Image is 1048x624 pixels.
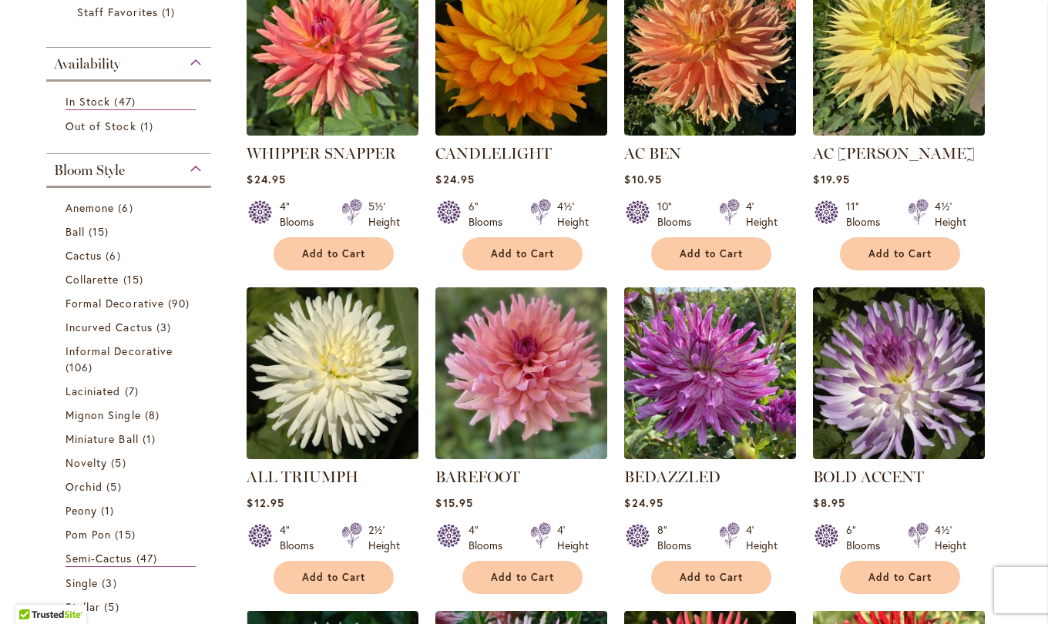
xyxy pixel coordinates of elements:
[813,144,975,163] a: AC [PERSON_NAME]
[65,295,196,311] a: Formal Decorative 90
[65,599,100,614] span: Stellar
[624,468,720,486] a: BEDAZZLED
[651,237,771,270] button: Add to Cart
[168,295,193,311] span: 90
[624,448,796,462] a: Bedazzled
[746,199,778,230] div: 4' Height
[247,468,358,486] a: ALL TRIUMPH
[302,571,365,584] span: Add to Cart
[140,118,157,134] span: 1
[935,522,966,553] div: 4½' Height
[624,172,661,186] span: $10.95
[840,561,960,594] button: Add to Cart
[247,495,284,510] span: $12.95
[65,343,196,375] a: Informal Decorative 106
[435,144,552,163] a: CANDLELIGHT
[247,287,418,459] img: ALL TRIUMPH
[746,522,778,553] div: 4' Height
[77,4,184,20] a: Staff Favorites
[65,455,196,471] a: Novelty 5
[435,448,607,462] a: BAREFOOT
[115,526,139,542] span: 15
[65,344,173,358] span: Informal Decorative
[111,455,129,471] span: 5
[65,93,196,110] a: In Stock 47
[435,172,474,186] span: $24.95
[462,561,583,594] button: Add to Cart
[868,247,932,260] span: Add to Cart
[54,55,120,72] span: Availability
[491,247,554,260] span: Add to Cart
[65,359,96,375] span: 106
[65,247,196,263] a: Cactus 6
[143,431,160,447] span: 1
[846,199,889,230] div: 11" Blooms
[156,319,175,335] span: 3
[145,407,163,423] span: 8
[65,575,196,591] a: Single 3
[65,200,114,215] span: Anemone
[624,124,796,139] a: AC BEN
[65,478,196,495] a: Orchid 5
[280,199,323,230] div: 4" Blooms
[65,94,110,109] span: In Stock
[813,287,985,459] img: BOLD ACCENT
[101,502,118,518] span: 1
[435,124,607,139] a: CANDLELIGHT
[868,571,932,584] span: Add to Cart
[65,550,196,567] a: Semi-Cactus 47
[65,527,111,542] span: Pom Pon
[65,455,107,470] span: Novelty
[935,199,966,230] div: 4½' Height
[247,124,418,139] a: WHIPPER SNAPPER
[469,199,512,230] div: 6" Blooms
[65,431,139,446] span: Miniature Ball
[435,495,472,510] span: $15.95
[435,287,607,459] img: BAREFOOT
[65,319,196,335] a: Incurved Cactus 3
[462,237,583,270] button: Add to Cart
[247,448,418,462] a: ALL TRIUMPH
[680,247,743,260] span: Add to Cart
[680,571,743,584] span: Add to Cart
[65,575,98,590] span: Single
[657,522,700,553] div: 8" Blooms
[557,199,589,230] div: 4½' Height
[65,383,196,399] a: Laciniated 7
[624,287,796,459] img: Bedazzled
[247,172,285,186] span: $24.95
[65,408,141,422] span: Mignon Single
[65,223,196,240] a: Ball 15
[846,522,889,553] div: 6" Blooms
[65,431,196,447] a: Miniature Ball 1
[624,144,681,163] a: AC BEN
[123,271,147,287] span: 15
[65,320,153,334] span: Incurved Cactus
[368,522,400,553] div: 2½' Height
[624,495,663,510] span: $24.95
[65,407,196,423] a: Mignon Single 8
[813,448,985,462] a: BOLD ACCENT
[65,502,196,518] a: Peony 1
[65,479,102,494] span: Orchid
[469,522,512,553] div: 4" Blooms
[65,296,164,310] span: Formal Decorative
[125,383,143,399] span: 7
[813,495,845,510] span: $8.95
[89,223,113,240] span: 15
[435,468,520,486] a: BAREFOOT
[557,522,589,553] div: 4' Height
[840,237,960,270] button: Add to Cart
[813,172,849,186] span: $19.95
[65,551,133,565] span: Semi-Cactus
[274,561,394,594] button: Add to Cart
[54,162,125,179] span: Bloom Style
[65,248,102,263] span: Cactus
[247,144,396,163] a: WHIPPER SNAPPER
[106,247,124,263] span: 6
[65,200,196,216] a: Anemone 6
[65,272,119,287] span: Collarette
[65,119,136,133] span: Out of Stock
[65,503,97,518] span: Peony
[77,5,158,19] span: Staff Favorites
